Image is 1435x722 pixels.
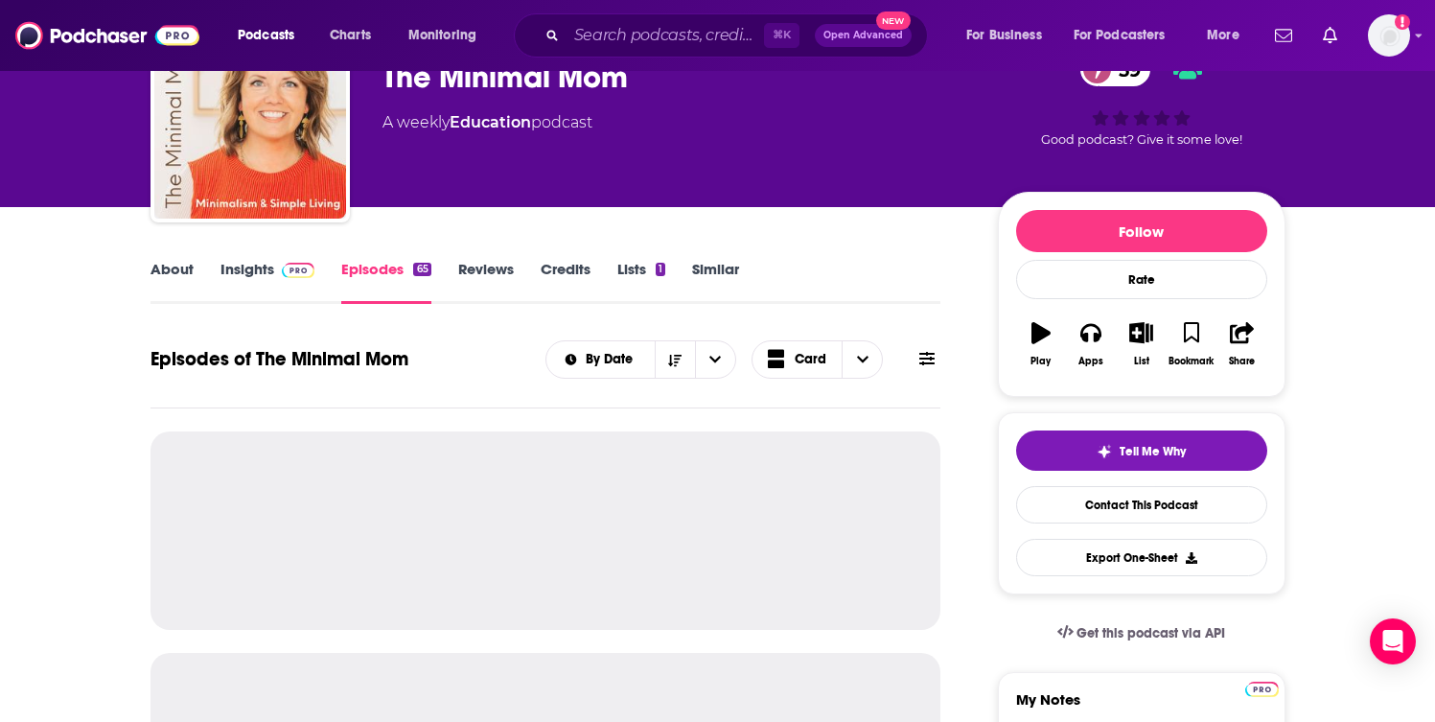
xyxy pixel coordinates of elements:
div: Search podcasts, credits, & more... [532,13,946,58]
img: tell me why sparkle [1097,444,1112,459]
button: Export One-Sheet [1016,539,1267,576]
div: 59Good podcast? Give it some love! [998,40,1285,159]
a: Show notifications dropdown [1267,19,1300,52]
a: Education [450,113,531,131]
div: List [1134,356,1149,367]
span: Get this podcast via API [1076,625,1225,641]
div: Rate [1016,260,1267,299]
a: Lists1 [617,260,665,304]
a: Episodes65 [341,260,430,304]
button: List [1116,310,1166,379]
a: Charts [317,20,382,51]
button: Choose View [752,340,884,379]
span: By Date [586,353,639,366]
img: Podchaser Pro [282,263,315,278]
span: Good podcast? Give it some love! [1041,132,1242,147]
a: InsightsPodchaser Pro [220,260,315,304]
span: Podcasts [238,22,294,49]
span: More [1207,22,1239,49]
div: 1 [656,263,665,276]
button: open menu [395,20,501,51]
span: Open Advanced [823,31,903,40]
button: Bookmark [1167,310,1216,379]
button: open menu [953,20,1066,51]
button: open menu [546,353,655,366]
img: The Minimal Mom [154,27,346,219]
a: Show notifications dropdown [1315,19,1345,52]
div: Apps [1078,356,1103,367]
img: User Profile [1368,14,1410,57]
button: Share [1216,310,1266,379]
button: open menu [1193,20,1263,51]
div: Play [1030,356,1051,367]
a: Contact This Podcast [1016,486,1267,524]
button: Open AdvancedNew [815,24,912,47]
a: Similar [692,260,739,304]
button: Sort Direction [655,341,695,378]
img: Podchaser - Follow, Share and Rate Podcasts [15,17,199,54]
div: A weekly podcast [382,111,592,134]
div: Open Intercom Messenger [1370,618,1416,664]
span: Card [795,353,826,366]
button: open menu [1061,20,1193,51]
button: Play [1016,310,1066,379]
button: open menu [224,20,319,51]
button: Apps [1066,310,1116,379]
div: Bookmark [1169,356,1214,367]
img: Podchaser Pro [1245,682,1279,697]
button: open menu [695,341,735,378]
span: Tell Me Why [1120,444,1186,459]
span: Monitoring [408,22,476,49]
div: 65 [413,263,430,276]
div: Share [1229,356,1255,367]
button: Follow [1016,210,1267,252]
a: Credits [541,260,590,304]
span: ⌘ K [764,23,799,48]
a: Get this podcast via API [1042,610,1241,657]
button: Show profile menu [1368,14,1410,57]
a: Pro website [1245,679,1279,697]
svg: Add a profile image [1395,14,1410,30]
span: For Business [966,22,1042,49]
span: Logged in as sschroeder [1368,14,1410,57]
span: New [876,12,911,30]
a: About [150,260,194,304]
span: For Podcasters [1074,22,1166,49]
button: tell me why sparkleTell Me Why [1016,431,1267,471]
a: Reviews [458,260,514,304]
h2: Choose List sort [545,340,736,379]
span: Charts [330,22,371,49]
h1: Episodes of The Minimal Mom [150,347,408,371]
input: Search podcasts, credits, & more... [567,20,764,51]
